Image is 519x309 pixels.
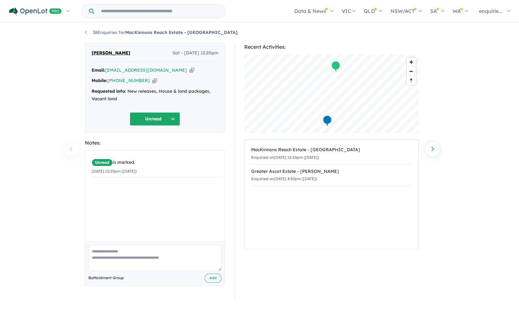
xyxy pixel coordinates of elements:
[407,67,416,76] button: Zoom out
[407,58,416,67] button: Zoom in
[92,159,223,166] div: is marked.
[251,155,319,160] small: Enquiried on [DATE] 12:20pm ([DATE])
[130,112,180,126] button: Unread
[251,164,412,186] a: Greater Ascot Estate - [PERSON_NAME]Enquiried on[DATE] 4:50pm ([DATE])
[251,176,317,181] small: Enquiried on [DATE] 4:50pm ([DATE])
[205,273,222,283] button: Add
[85,29,434,36] nav: breadcrumb
[189,67,194,74] button: Copy
[85,139,225,147] div: Notes:
[152,77,157,84] button: Copy
[92,67,105,73] strong: Email:
[407,76,416,85] button: Reset bearing to north
[92,159,113,166] span: Unread
[244,43,419,51] div: Recent Activities:
[92,88,126,94] strong: Requested info:
[251,168,412,175] div: Greater Ascot Estate - [PERSON_NAME]
[92,49,130,57] span: [PERSON_NAME]
[125,30,238,35] strong: MacKinnons Reach Estate - [GEOGRAPHIC_DATA]
[251,143,412,165] a: MacKinnons Reach Estate - [GEOGRAPHIC_DATA]Enquiried on[DATE] 12:20pm ([DATE])
[95,4,224,18] input: Try estate name, suburb, builder or developer
[88,275,124,281] span: By Maidment Group
[331,61,340,72] div: Map marker
[322,115,332,127] div: Map marker
[479,8,502,14] span: enquirie...
[172,49,218,57] span: Sat - [DATE] 12:20pm
[92,78,107,83] strong: Mobile:
[92,88,218,103] div: New releases, House & land packages, Vacant land
[251,146,412,154] div: MacKinnons Reach Estate - [GEOGRAPHIC_DATA]
[105,67,187,73] a: [EMAIL_ADDRESS][DOMAIN_NAME]
[92,169,137,174] small: [DATE] 12:20pm ([DATE])
[107,78,150,83] a: [PHONE_NUMBER]
[85,30,238,35] a: 38Enquiries forMacKinnons Reach Estate - [GEOGRAPHIC_DATA]
[9,8,62,15] img: Openlot PRO Logo White
[244,54,419,133] canvas: Map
